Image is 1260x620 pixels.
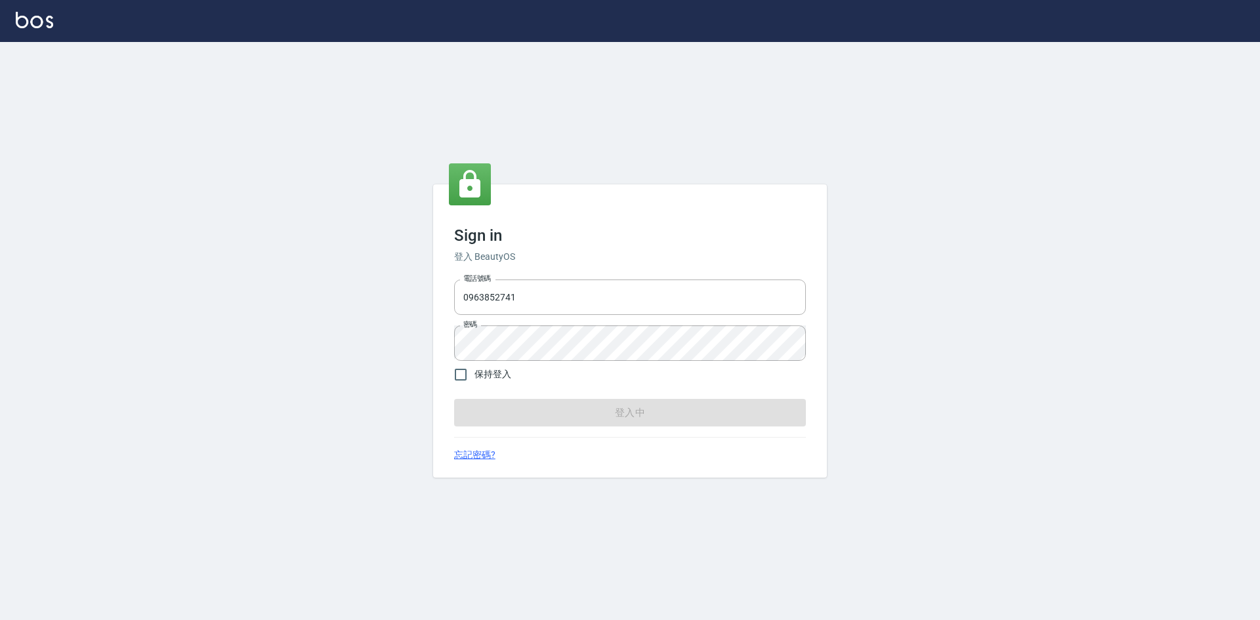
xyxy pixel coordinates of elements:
img: Logo [16,12,53,28]
a: 忘記密碼? [454,448,495,462]
label: 電話號碼 [463,274,491,283]
h6: 登入 BeautyOS [454,250,806,264]
span: 保持登入 [474,367,511,381]
h3: Sign in [454,226,806,245]
label: 密碼 [463,320,477,329]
